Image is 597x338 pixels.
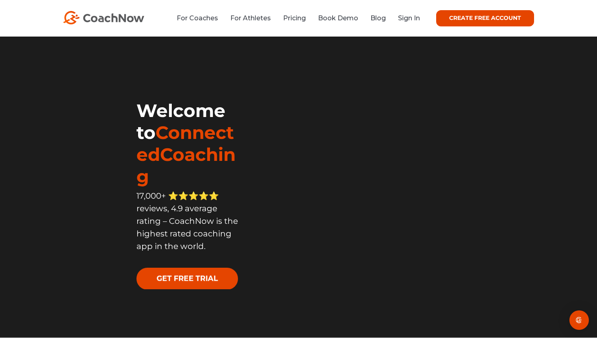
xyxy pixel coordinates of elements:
a: Pricing [283,14,306,22]
img: CoachNow Logo [63,11,144,24]
span: 17,000+ ⭐️⭐️⭐️⭐️⭐️ reviews, 4.9 average rating – CoachNow is the highest rated coaching app in th... [136,191,238,251]
a: Blog [370,14,386,22]
a: For Athletes [230,14,271,22]
div: Open Intercom Messenger [569,310,589,330]
a: CREATE FREE ACCOUNT [436,10,534,26]
h1: Welcome to [136,100,240,187]
img: GET FREE TRIAL [136,268,238,289]
a: Book Demo [318,14,358,22]
a: Sign In [398,14,420,22]
span: ConnectedCoaching [136,121,236,187]
a: For Coaches [177,14,218,22]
